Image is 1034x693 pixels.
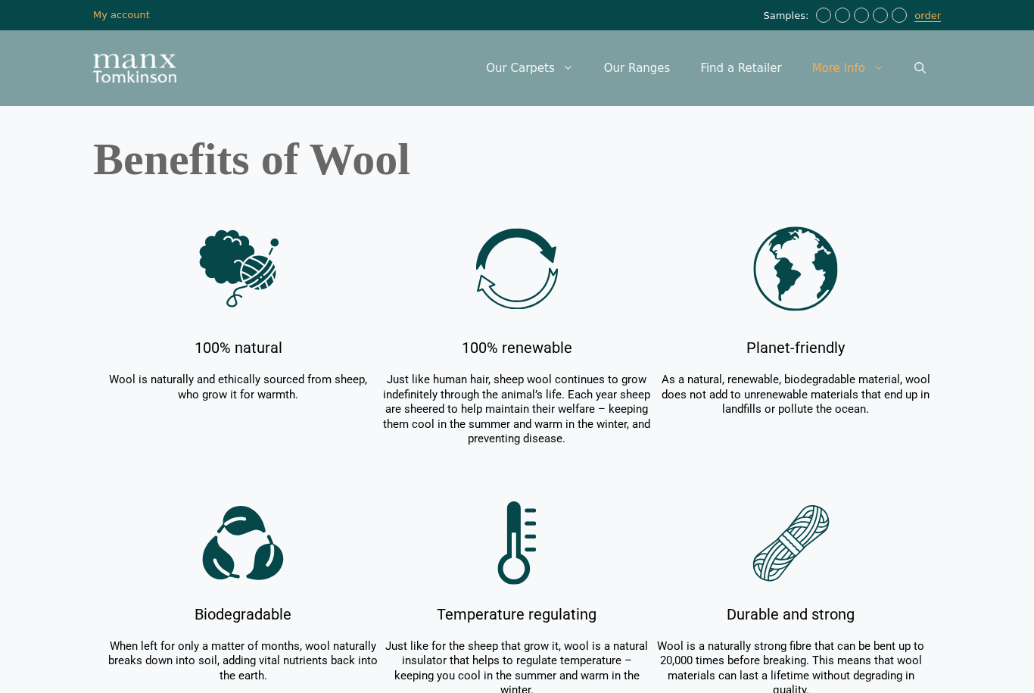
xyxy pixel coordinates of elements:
p: Wool is naturally and ethically sourced from sheep, who grow it for warmth. [101,373,375,402]
h5: Durable and strong [656,604,926,624]
img: Manx Tomkinson [93,54,176,83]
p: Just like human hair, sheep wool continues to grow indefinitely through the animal’s life. Each y... [379,373,654,447]
p: As a natural, renewable, biodegradable material, wool does not add to unrenewable materials that ... [659,373,933,417]
a: Our Ranges [589,45,686,91]
a: Find a Retailer [685,45,796,91]
nav: Primary [471,45,941,91]
span: Samples: [763,10,812,23]
h5: 100% natural [101,338,375,357]
h5: Temperature regulating [382,604,652,624]
a: Open Search Bar [899,45,941,91]
h5: 100% renewable [379,338,654,357]
a: My account [93,9,150,20]
h5: Biodegradable [108,604,378,624]
a: Our Carpets [471,45,589,91]
h1: Benefits of Wool [93,136,941,182]
h5: Planet-friendly [659,338,933,357]
p: When left for only a matter of months, wool naturally breaks down into soil, adding vital nutrien... [108,639,378,684]
a: More Info [797,45,899,91]
a: order [914,10,941,22]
